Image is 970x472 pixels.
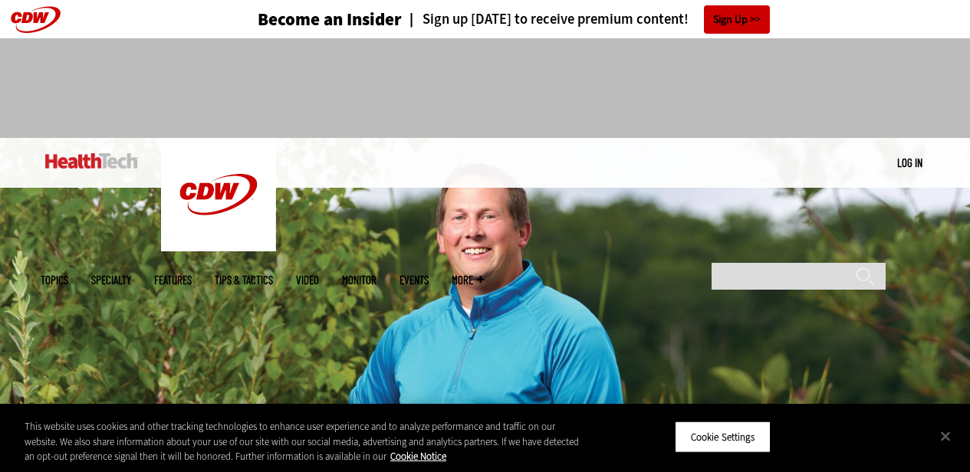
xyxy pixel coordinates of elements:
a: MonITor [342,274,376,286]
a: More information about your privacy [390,450,446,463]
button: Close [929,419,962,453]
h3: Become an Insider [258,11,402,28]
span: More [452,274,484,286]
a: Sign up [DATE] to receive premium content! [402,12,689,27]
button: Cookie Settings [675,421,771,453]
div: User menu [897,155,922,171]
a: Video [296,274,319,286]
a: Features [154,274,192,286]
span: Topics [41,274,68,286]
a: Tips & Tactics [215,274,273,286]
a: Events [400,274,429,286]
img: Home [45,153,138,169]
iframe: advertisement [206,54,764,123]
a: Become an Insider [200,11,402,28]
div: This website uses cookies and other tracking technologies to enhance user experience and to analy... [25,419,582,464]
a: Log in [897,156,922,169]
img: Home [161,138,276,251]
a: CDW [161,239,276,255]
span: Specialty [91,274,131,286]
a: Sign Up [704,5,770,34]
